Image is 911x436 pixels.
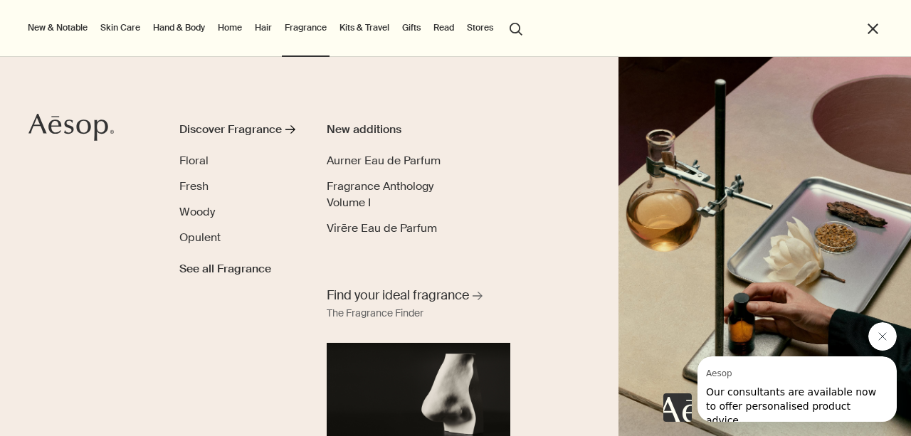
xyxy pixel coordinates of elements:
span: See all Fragrance [179,260,271,277]
a: Home [215,19,245,36]
a: Fragrance Anthology Volume I [327,178,473,211]
iframe: no content [663,393,692,422]
svg: Aesop [28,113,114,142]
a: Floral [179,152,209,169]
a: Read [431,19,457,36]
a: Aurner Eau de Parfum [327,152,441,169]
iframe: Close message from Aesop [868,322,897,351]
iframe: Message from Aesop [697,356,897,422]
span: Our consultants are available now to offer personalised product advice. [9,30,179,70]
span: Opulent [179,230,221,245]
span: Fresh [179,179,209,193]
button: Close the Menu [865,21,881,37]
div: New additions [327,121,473,138]
span: Woody [179,204,215,219]
span: Virēre Eau de Parfum [327,220,437,235]
a: Discover Fragrance [179,121,299,144]
a: Hair [252,19,275,36]
a: Fragrance [282,19,330,36]
a: Fresh [179,178,209,195]
button: Stores [464,19,496,36]
a: See all Fragrance [179,255,271,277]
img: Plaster sculptures of noses resting on stone podiums and a wooden ladder. [618,57,911,436]
div: The Fragrance Finder [327,305,423,322]
span: Floral [179,153,209,168]
div: Aesop says "Our consultants are available now to offer personalised product advice.". Open messag... [663,322,897,422]
span: Find your ideal fragrance [327,287,469,304]
a: Opulent [179,229,221,246]
a: Aesop [25,110,117,149]
a: Woody [179,203,215,220]
a: Gifts [399,19,423,36]
a: Kits & Travel [337,19,392,36]
a: Skin Care [98,19,143,36]
div: Discover Fragrance [179,121,282,138]
button: New & Notable [25,19,90,36]
span: Fragrance Anthology Volume I [327,179,433,211]
button: Open search [503,14,529,41]
a: Hand & Body [150,19,208,36]
span: Aurner Eau de Parfum [327,153,441,168]
a: Virēre Eau de Parfum [327,220,437,237]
